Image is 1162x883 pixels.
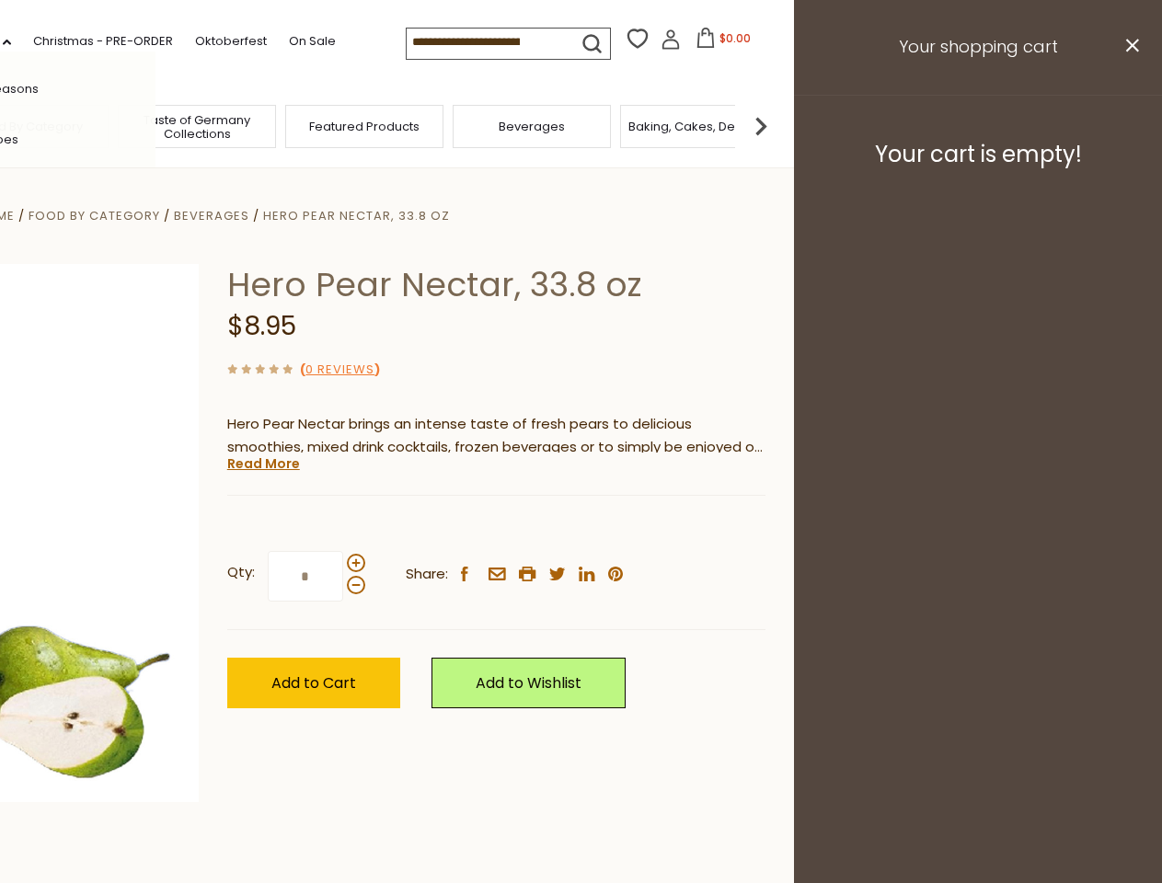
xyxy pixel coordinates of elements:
[227,658,400,708] button: Add to Cart
[227,264,765,305] h1: Hero Pear Nectar, 33.8 oz
[309,120,420,133] a: Featured Products
[195,31,267,52] a: Oktoberfest
[227,454,300,473] a: Read More
[263,207,450,224] a: Hero Pear Nectar, 33.8 oz
[271,672,356,694] span: Add to Cart
[719,30,751,46] span: $0.00
[499,120,565,133] a: Beverages
[300,361,380,378] span: ( )
[289,31,336,52] a: On Sale
[123,113,270,141] a: Taste of Germany Collections
[268,551,343,602] input: Qty:
[227,308,296,344] span: $8.95
[174,207,249,224] a: Beverages
[628,120,771,133] a: Baking, Cakes, Desserts
[742,108,779,144] img: next arrow
[305,361,374,380] a: 0 Reviews
[29,207,160,224] a: Food By Category
[431,658,626,708] a: Add to Wishlist
[33,31,173,52] a: Christmas - PRE-ORDER
[406,563,448,586] span: Share:
[227,413,765,459] p: Hero Pear Nectar brings an intense taste of fresh pears to delicious smoothies, mixed drink cockt...
[227,561,255,584] strong: Qty:
[685,28,763,55] button: $0.00
[817,141,1139,168] h3: Your cart is empty!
